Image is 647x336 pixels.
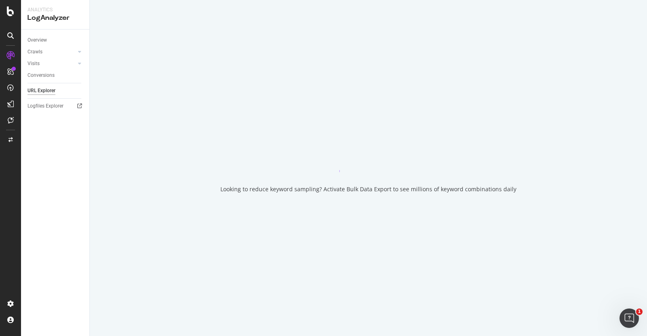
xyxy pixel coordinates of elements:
[27,48,76,56] a: Crawls
[27,36,84,44] a: Overview
[27,87,84,95] a: URL Explorer
[27,87,55,95] div: URL Explorer
[620,309,639,328] iframe: Intercom live chat
[27,59,76,68] a: Visits
[27,102,84,110] a: Logfiles Explorer
[339,143,398,172] div: animation
[27,71,55,80] div: Conversions
[27,6,83,13] div: Analytics
[27,71,84,80] a: Conversions
[636,309,643,315] span: 1
[27,48,42,56] div: Crawls
[27,102,63,110] div: Logfiles Explorer
[27,36,47,44] div: Overview
[27,13,83,23] div: LogAnalyzer
[27,59,40,68] div: Visits
[220,185,516,193] div: Looking to reduce keyword sampling? Activate Bulk Data Export to see millions of keyword combinat...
